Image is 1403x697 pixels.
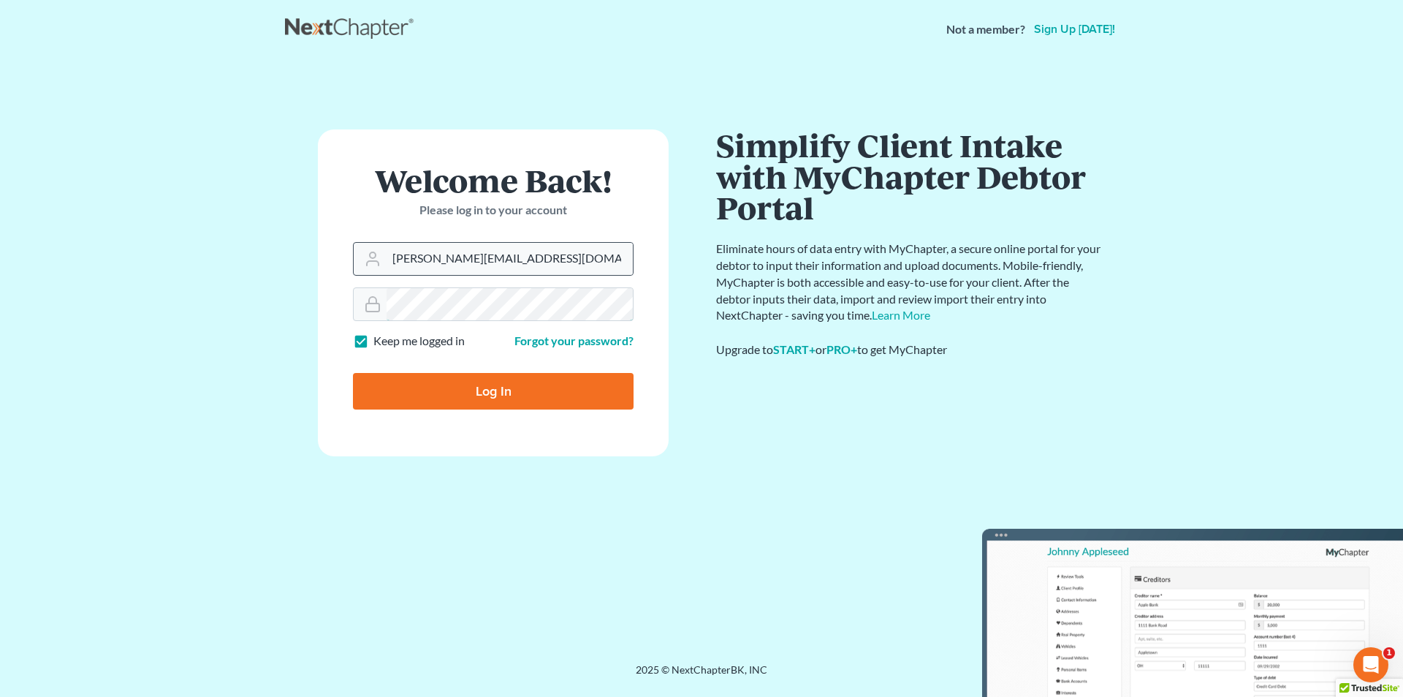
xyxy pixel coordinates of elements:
a: Forgot your password? [514,334,634,347]
input: Email Address [387,243,633,275]
a: Sign up [DATE]! [1031,23,1118,35]
p: Eliminate hours of data entry with MyChapter, a secure online portal for your debtor to input the... [716,241,1103,324]
h1: Welcome Back! [353,165,634,196]
a: PRO+ [826,342,857,356]
a: START+ [773,342,815,356]
div: 2025 © NextChapterBK, INC [285,663,1118,689]
label: Keep me logged in [373,333,465,350]
span: 1 [1383,647,1395,659]
div: Upgrade to or to get MyChapter [716,342,1103,358]
a: Learn More [872,308,930,322]
h1: Simplify Client Intake with MyChapter Debtor Portal [716,129,1103,223]
input: Log In [353,373,634,410]
p: Please log in to your account [353,202,634,219]
iframe: Intercom live chat [1353,647,1388,682]
strong: Not a member? [946,21,1025,38]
